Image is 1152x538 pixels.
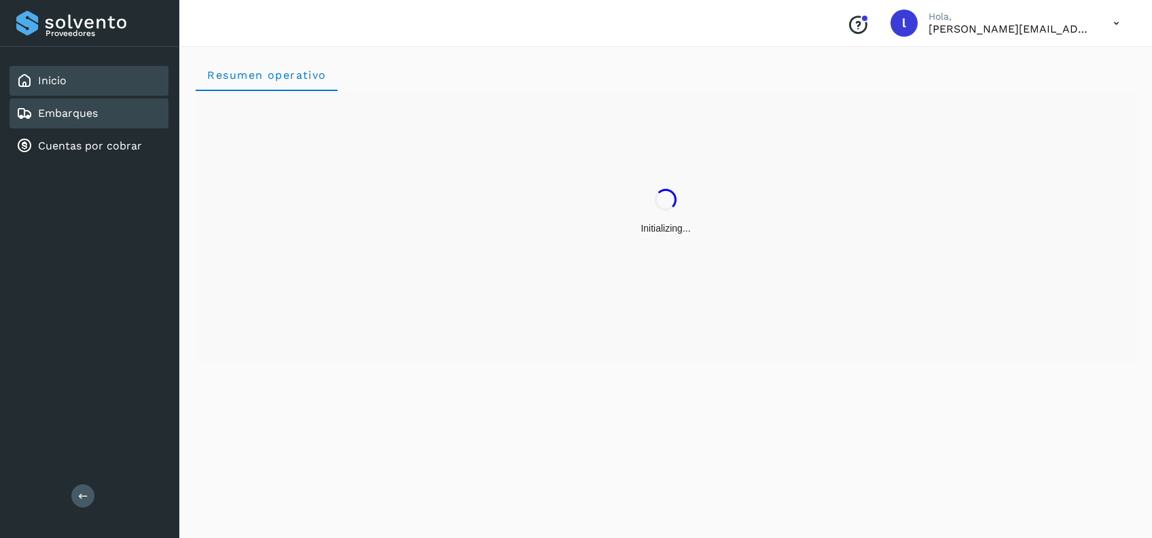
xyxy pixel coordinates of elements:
a: Inicio [38,74,67,87]
div: Inicio [10,66,168,96]
div: Cuentas por cobrar [10,131,168,161]
span: Resumen operativo [206,69,327,82]
div: Embarques [10,98,168,128]
a: Embarques [38,107,98,120]
p: lorena.rojo@serviciosatc.com.mx [929,22,1092,35]
p: Hola, [929,11,1092,22]
p: Proveedores [46,29,163,38]
a: Cuentas por cobrar [38,139,142,152]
